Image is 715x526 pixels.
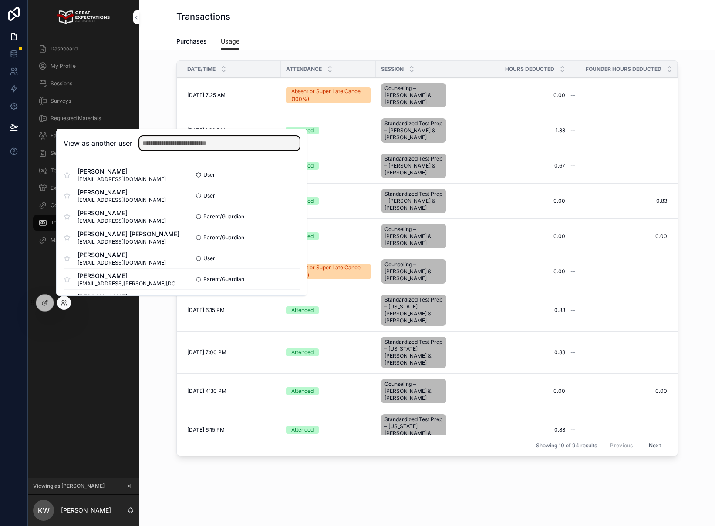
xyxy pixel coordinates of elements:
[291,87,365,103] div: Absent or Super Late Cancel (100%)
[187,388,276,395] a: [DATE] 4:30 PM
[221,34,239,50] a: Usage
[460,162,565,169] span: 0.67
[381,66,404,73] span: Session
[51,115,101,122] span: Requested Materials
[291,426,314,434] div: Attended
[460,307,565,314] a: 0.83
[291,306,314,314] div: Attended
[187,349,276,356] a: [DATE] 7:00 PM
[28,35,139,259] div: scrollable content
[187,66,216,73] span: Date/Time
[460,426,565,433] a: 0.83
[51,184,91,191] span: Extracurriculars
[61,506,111,515] p: [PERSON_NAME]
[286,232,371,240] a: Attended
[381,81,450,109] a: Counseling – [PERSON_NAME] & [PERSON_NAME]
[291,127,314,134] div: Attended
[570,349,667,356] a: --
[381,222,450,250] a: Counseling – [PERSON_NAME] & [PERSON_NAME]
[381,412,450,447] a: Standardized Test Prep – [US_STATE][PERSON_NAME] & [PERSON_NAME]
[33,76,134,91] a: Sessions
[203,255,215,262] span: User
[460,198,565,204] a: 0.00
[570,349,576,356] span: --
[33,232,134,248] a: Make a Purchase
[78,197,166,204] span: [EMAIL_ADDRESS][DOMAIN_NAME]
[570,233,667,240] a: 0.00
[384,338,443,366] span: Standardized Test Prep – [US_STATE][PERSON_NAME] & [PERSON_NAME]
[187,307,225,314] span: [DATE] 6:15 PM
[38,505,50,516] span: KW
[570,127,576,134] span: --
[570,268,667,275] a: --
[381,258,450,285] a: Counseling – [PERSON_NAME] & [PERSON_NAME]
[78,218,166,224] span: [EMAIL_ADDRESS][DOMAIN_NAME]
[384,85,443,106] span: Counseling – [PERSON_NAME] & [PERSON_NAME]
[286,426,371,434] a: Attended
[33,482,105,489] span: Viewing as [PERSON_NAME]
[570,127,667,134] a: --
[78,271,182,280] span: [PERSON_NAME]
[286,87,371,103] a: Absent or Super Late Cancel (100%)
[286,197,371,205] a: Attended
[33,41,134,57] a: Dashboard
[384,155,443,176] span: Standardized Test Prep – [PERSON_NAME] & [PERSON_NAME]
[187,426,276,433] a: [DATE] 6:15 PM
[78,280,182,287] span: [EMAIL_ADDRESS][PERSON_NAME][DOMAIN_NAME]
[78,167,166,176] span: [PERSON_NAME]
[78,251,166,259] span: [PERSON_NAME]
[64,138,132,148] h2: View as another user
[384,226,443,247] span: Counseling – [PERSON_NAME] & [PERSON_NAME]
[384,120,443,141] span: Standardized Test Prep – [PERSON_NAME] & [PERSON_NAME]
[381,187,450,215] a: Standardized Test Prep – [PERSON_NAME] & [PERSON_NAME]
[291,348,314,356] div: Attended
[51,80,72,87] span: Sessions
[460,92,565,99] a: 0.00
[78,259,166,266] span: [EMAIL_ADDRESS][DOMAIN_NAME]
[33,58,134,74] a: My Profile
[78,176,166,183] span: [EMAIL_ADDRESS][DOMAIN_NAME]
[460,388,565,395] span: 0.00
[187,127,276,134] a: [DATE] 1:30 PM
[176,34,207,51] a: Purchases
[176,10,230,23] h1: Transactions
[203,171,215,178] span: User
[570,162,576,169] span: --
[570,198,667,204] span: 0.83
[570,162,667,169] a: --
[51,45,78,52] span: Dashboard
[203,213,244,220] span: Parent/Guardian
[51,150,90,157] span: Session Reports
[187,92,226,99] span: [DATE] 7:25 AM
[460,268,565,275] a: 0.00
[78,292,182,301] span: [PERSON_NAME]
[33,145,134,161] a: Session Reports
[381,377,450,405] a: Counseling – [PERSON_NAME] & [PERSON_NAME]
[570,92,576,99] span: --
[586,66,661,73] span: Founder Hours Deducted
[286,348,371,356] a: Attended
[384,416,443,444] span: Standardized Test Prep – [US_STATE][PERSON_NAME] & [PERSON_NAME]
[570,268,576,275] span: --
[384,381,443,402] span: Counseling – [PERSON_NAME] & [PERSON_NAME]
[536,442,597,449] span: Showing 10 of 94 results
[286,127,371,134] a: Attended
[460,349,565,356] a: 0.83
[187,127,225,134] span: [DATE] 1:30 PM
[33,163,134,178] a: Test Scores
[33,180,134,196] a: Extracurriculars
[78,209,166,218] span: [PERSON_NAME]
[460,233,565,240] a: 0.00
[78,230,179,238] span: [PERSON_NAME] [PERSON_NAME]
[570,388,667,395] a: 0.00
[384,296,443,324] span: Standardized Test Prep – [US_STATE][PERSON_NAME] & [PERSON_NAME]
[381,293,450,328] a: Standardized Test Prep – [US_STATE][PERSON_NAME] & [PERSON_NAME]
